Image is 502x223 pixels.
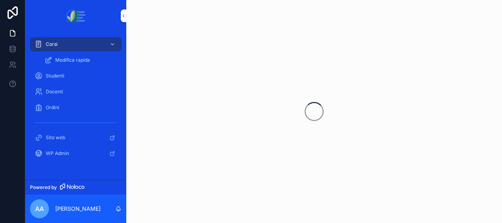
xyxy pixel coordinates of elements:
span: Studenti [46,73,64,79]
a: Docenti [30,85,122,99]
div: scrollable content [25,32,126,171]
a: Corsi [30,37,122,51]
a: Powered by [25,180,126,195]
span: Powered by [30,184,57,191]
a: Studenti [30,69,122,83]
span: WP Admin [46,150,69,157]
a: Sito web [30,130,122,145]
a: Ordini [30,100,122,115]
span: Sito web [46,134,65,141]
span: Docenti [46,89,63,95]
p: [PERSON_NAME] [55,205,101,213]
span: Ordini [46,104,59,111]
span: AA [35,204,44,214]
a: Modifica rapida [39,53,122,67]
img: App logo [66,9,86,22]
span: Corsi [46,41,58,47]
span: Modifica rapida [55,57,90,63]
a: WP Admin [30,146,122,161]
